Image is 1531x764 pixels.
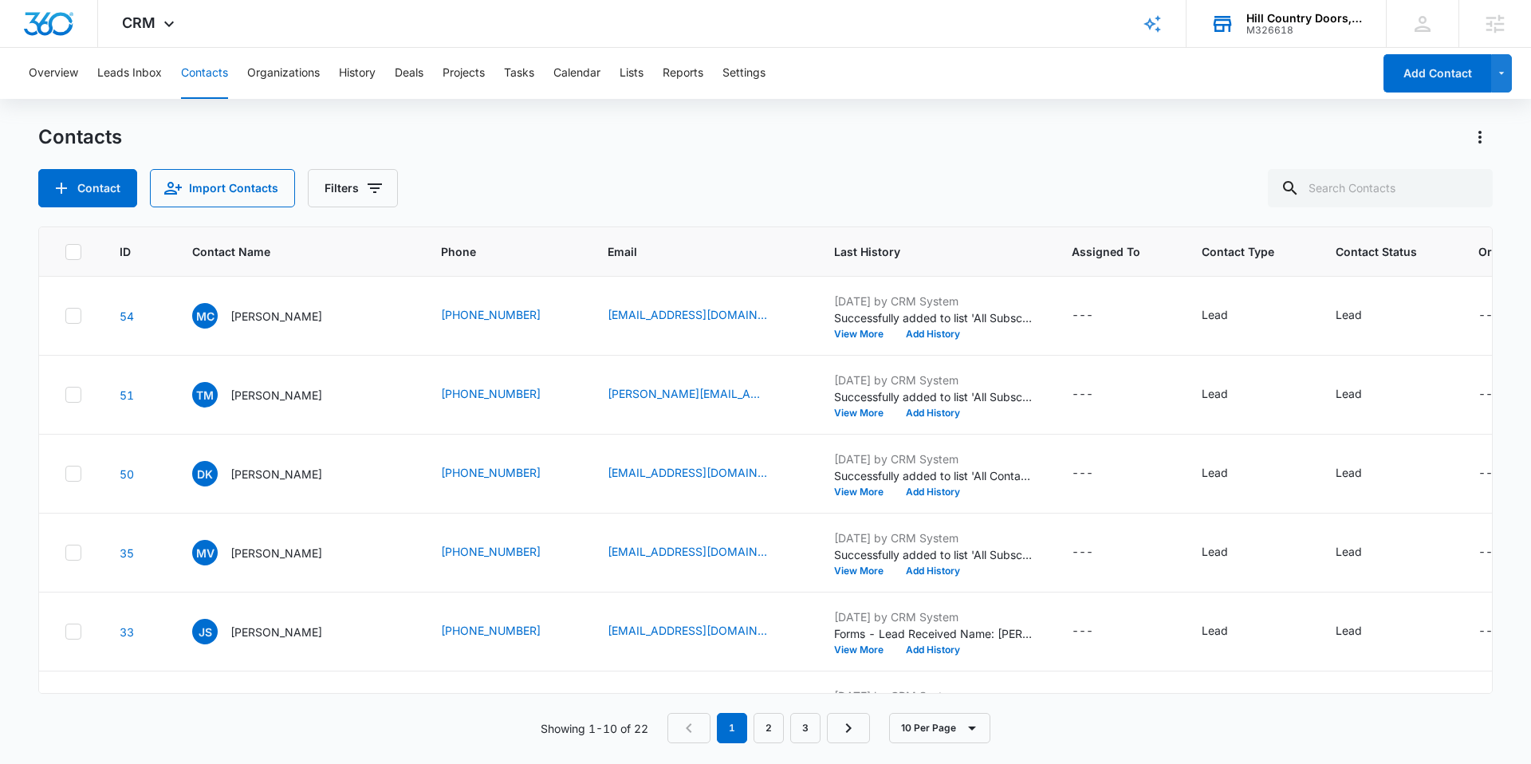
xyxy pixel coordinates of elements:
[192,303,351,329] div: Contact Name - Marilyn Caswell - Select to Edit Field
[717,713,747,743] em: 1
[608,385,796,404] div: Email - tyler.moser@idlenotfarms.com - Select to Edit Field
[192,619,218,644] span: JS
[339,48,376,99] button: History
[1072,464,1093,483] div: ---
[230,624,322,640] p: [PERSON_NAME]
[1478,543,1500,562] div: ---
[192,461,351,486] div: Contact Name - Dale Kollis - Select to Edit Field
[1336,385,1362,402] div: Lead
[889,713,990,743] button: 10 Per Page
[834,408,895,418] button: View More
[1467,124,1493,150] button: Actions
[895,566,971,576] button: Add History
[834,566,895,576] button: View More
[120,388,134,402] a: Navigate to contact details page for Tyler Moser
[38,125,122,149] h1: Contacts
[834,487,895,497] button: View More
[1072,385,1122,404] div: Assigned To - - Select to Edit Field
[192,619,351,644] div: Contact Name - Joseph Smith - Select to Edit Field
[1072,543,1122,562] div: Assigned To - - Select to Edit Field
[1336,543,1362,560] div: Lead
[120,243,131,260] span: ID
[608,543,767,560] a: [EMAIL_ADDRESS][DOMAIN_NAME]
[608,306,767,323] a: [EMAIL_ADDRESS][DOMAIN_NAME]
[1072,306,1122,325] div: Assigned To - - Select to Edit Field
[1202,385,1257,404] div: Contact Type - Lead - Select to Edit Field
[1478,543,1529,562] div: Organization - - Select to Edit Field
[441,243,546,260] span: Phone
[834,530,1033,546] p: [DATE] by CRM System
[441,306,569,325] div: Phone - (712) 470-6529 - Select to Edit Field
[834,309,1033,326] p: Successfully added to list 'All Subscribers'.
[1478,622,1529,641] div: Organization - - Select to Edit Field
[38,169,137,207] button: Add Contact
[441,385,569,404] div: Phone - (712) 470-4409 - Select to Edit Field
[1202,622,1257,641] div: Contact Type - Lead - Select to Edit Field
[608,464,796,483] div: Email - Dmkollis@gmail.com - Select to Edit Field
[895,408,971,418] button: Add History
[1202,464,1228,481] div: Lead
[895,329,971,339] button: Add History
[395,48,423,99] button: Deals
[1246,12,1363,25] div: account name
[150,169,295,207] button: Import Contacts
[192,540,218,565] span: MV
[608,622,796,641] div: Email - joesmith263@hotmail.com - Select to Edit Field
[541,720,648,737] p: Showing 1-10 of 22
[230,545,322,561] p: [PERSON_NAME]
[1202,306,1228,323] div: Lead
[1246,25,1363,36] div: account id
[1336,385,1391,404] div: Contact Status - Lead - Select to Edit Field
[827,713,870,743] a: Next Page
[443,48,485,99] button: Projects
[608,243,773,260] span: Email
[120,309,134,323] a: Navigate to contact details page for Marilyn Caswell
[1268,169,1493,207] input: Search Contacts
[834,388,1033,405] p: Successfully added to list 'All Subscribers'.
[834,687,1033,704] p: [DATE] by CRM System
[441,543,569,562] div: Phone - (712) 470-3680 - Select to Edit Field
[192,540,351,565] div: Contact Name - Mark Vant Hul - Select to Edit Field
[895,645,971,655] button: Add History
[790,713,821,743] a: Page 3
[29,48,78,99] button: Overview
[441,306,541,323] a: [PHONE_NUMBER]
[608,543,796,562] div: Email - mdvh22@gmail.com - Select to Edit Field
[834,546,1033,563] p: Successfully added to list 'All Subscribers'.
[1072,385,1093,404] div: ---
[1336,622,1362,639] div: Lead
[754,713,784,743] a: Page 2
[1202,243,1274,260] span: Contact Type
[247,48,320,99] button: Organizations
[834,451,1033,467] p: [DATE] by CRM System
[120,546,134,560] a: Navigate to contact details page for Mark Vant Hul
[1336,306,1362,323] div: Lead
[1072,622,1093,641] div: ---
[834,608,1033,625] p: [DATE] by CRM System
[1478,306,1529,325] div: Organization - - Select to Edit Field
[608,385,767,402] a: [PERSON_NAME][EMAIL_ADDRESS][PERSON_NAME][DOMAIN_NAME]
[663,48,703,99] button: Reports
[1202,622,1228,639] div: Lead
[1478,385,1529,404] div: Organization - - Select to Edit Field
[608,306,796,325] div: Email - gmcaswell@alliancecom.net - Select to Edit Field
[120,467,134,481] a: Navigate to contact details page for Dale Kollis
[1202,464,1257,483] div: Contact Type - Lead - Select to Edit Field
[192,382,351,408] div: Contact Name - Tyler Moser - Select to Edit Field
[441,543,541,560] a: [PHONE_NUMBER]
[722,48,765,99] button: Settings
[192,303,218,329] span: MC
[1336,464,1362,481] div: Lead
[308,169,398,207] button: Filters
[834,467,1033,484] p: Successfully added to list 'All Contacts'.
[620,48,643,99] button: Lists
[1336,543,1391,562] div: Contact Status - Lead - Select to Edit Field
[1478,464,1500,483] div: ---
[441,385,541,402] a: [PHONE_NUMBER]
[1478,622,1500,641] div: ---
[834,329,895,339] button: View More
[834,625,1033,642] p: Forms - Lead Received Name: [PERSON_NAME] Email: [EMAIL_ADDRESS][DOMAIN_NAME] Phone: [PHONE_NUMBE...
[97,48,162,99] button: Leads Inbox
[192,382,218,408] span: TM
[1336,243,1417,260] span: Contact Status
